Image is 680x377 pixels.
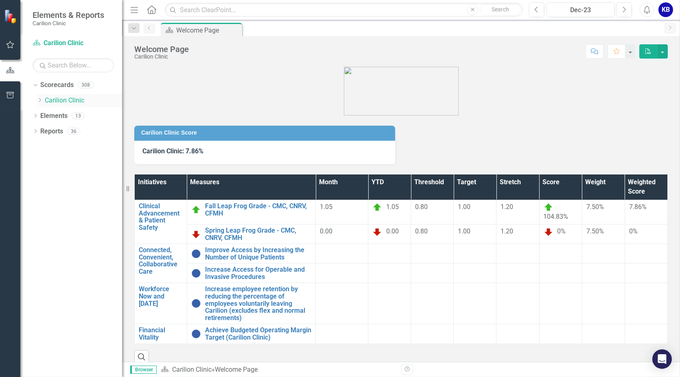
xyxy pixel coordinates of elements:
div: » [161,365,395,375]
a: Scorecards [40,81,74,90]
a: Increase employee retention by reducing the percentage of employees voluntarily leaving Carilion ... [205,285,311,321]
span: Browser [130,366,157,374]
a: Workforce Now and [DATE] [139,285,183,307]
span: 7.86% [629,203,647,211]
span: 1.05 [386,203,399,211]
a: Reports [40,127,63,136]
div: Carilion Clinic [134,54,189,60]
small: Carilion Clinic [33,20,104,26]
div: Welcome Page [176,25,240,35]
img: Below Plan [544,227,553,237]
div: 308 [78,82,94,89]
div: Welcome Page [215,366,258,373]
span: 7.50% [586,227,604,235]
div: Dec-23 [549,5,612,15]
input: Search ClearPoint... [165,3,523,17]
span: 104.83% [544,213,568,220]
a: Fall Leap Frog Grade - CMC, CNRV, CFMH [205,203,311,217]
a: Increase Access for Operable and Invasive Procedures [205,266,311,280]
a: Elements [40,111,68,121]
span: 0% [629,227,638,235]
img: No Information [191,249,201,259]
img: No Information [191,329,201,339]
span: 0% [558,227,566,235]
img: ClearPoint Strategy [4,9,18,23]
span: 1.00 [458,227,470,235]
a: Financial Vitality [139,327,183,341]
button: KB [658,2,673,17]
button: Dec-23 [547,2,614,17]
img: carilion%20clinic%20logo%202.0.png [344,67,459,115]
img: On Target [544,203,553,212]
a: Improve Access by Increasing the Number of Unique Patients [205,246,311,261]
div: 36 [67,128,80,135]
img: On Target [191,205,201,215]
h3: Carilion Clinic Score [141,130,391,136]
a: Carilion Clinic [45,96,122,105]
span: 0.80 [415,203,428,211]
div: 13 [72,112,85,119]
span: 0.80 [415,227,428,235]
span: Elements & Reports [33,10,104,20]
a: Achieve Budgeted Operating Margin Target (Carilion Clinic) [205,327,311,341]
span: Carilion Clinic: 7.86% [142,147,203,155]
button: Search [480,4,521,15]
span: 0.00 [320,227,332,235]
span: Search [492,6,509,13]
a: Clinical Advancement & Patient Safety [139,203,183,231]
img: No Information [191,268,201,278]
img: No Information [191,299,201,308]
a: Connected, Convenient, Collaborative Care [139,246,183,275]
img: On Target [372,203,382,212]
img: Below Plan [191,229,201,239]
span: 1.20 [501,203,513,211]
a: Spring Leap Frog Grade - CMC, CNRV, CFMH [205,227,311,241]
span: 1.05 [320,203,332,211]
a: Carilion Clinic [33,39,114,48]
a: Carilion Clinic [172,366,212,373]
span: 1.00 [458,203,470,211]
div: Welcome Page [134,45,189,54]
span: 7.50% [586,203,604,211]
div: Open Intercom Messenger [652,349,672,369]
span: 0.00 [386,227,399,235]
input: Search Below... [33,58,114,72]
img: Below Plan [372,227,382,237]
span: 1.20 [501,227,513,235]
